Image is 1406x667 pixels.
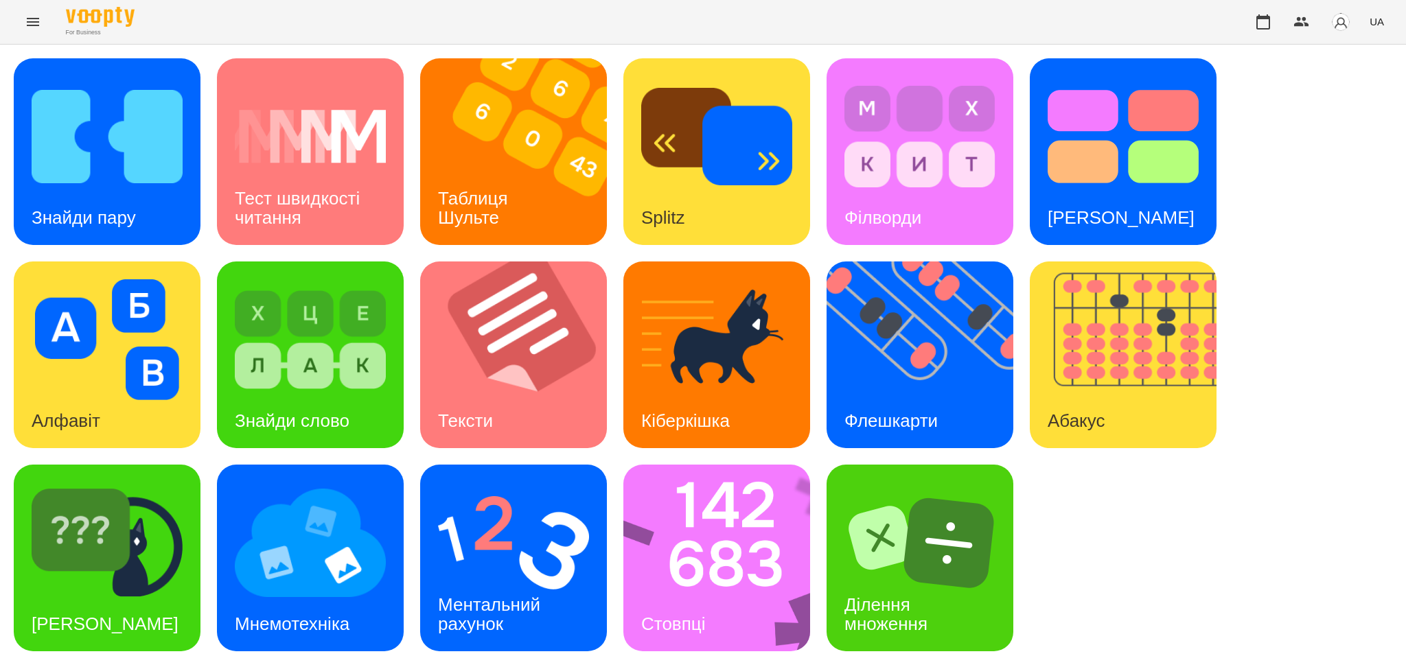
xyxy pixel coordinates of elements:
span: UA [1370,14,1384,29]
img: Філворди [844,76,995,197]
h3: Філворди [844,207,921,228]
h3: Таблиця Шульте [438,188,513,227]
img: Стовпці [623,465,828,651]
img: Алфавіт [32,279,183,400]
img: Мнемотехніка [235,482,386,603]
button: Menu [16,5,49,38]
img: Знайди слово [235,279,386,400]
button: UA [1364,9,1390,34]
a: Знайди Кіберкішку[PERSON_NAME] [14,465,200,651]
img: Флешкарти [827,261,1030,448]
img: Кіберкішка [641,279,792,400]
h3: [PERSON_NAME] [32,613,178,634]
h3: Знайди пару [32,207,136,228]
h3: Мнемотехніка [235,613,349,634]
a: Знайди паруЗнайди пару [14,58,200,245]
img: Тексти [420,261,624,448]
h3: Знайди слово [235,410,349,431]
h3: Алфавіт [32,410,100,431]
h3: Splitz [641,207,685,228]
h3: Ментальний рахунок [438,594,545,633]
h3: Флешкарти [844,410,938,431]
a: Тест швидкості читанняТест швидкості читання [217,58,404,245]
a: КіберкішкаКіберкішка [623,261,810,448]
img: avatar_s.png [1331,12,1350,32]
img: Знайди пару [32,76,183,197]
a: АбакусАбакус [1030,261,1217,448]
img: Тест швидкості читання [235,76,386,197]
img: Таблиця Шульте [420,58,624,245]
img: Ментальний рахунок [438,482,589,603]
a: ТекстиТексти [420,261,607,448]
a: SplitzSplitz [623,58,810,245]
a: Тест Струпа[PERSON_NAME] [1030,58,1217,245]
a: Ділення множенняДілення множення [827,465,1013,651]
h3: [PERSON_NAME] [1048,207,1195,228]
h3: Стовпці [641,613,705,634]
h3: Тест швидкості читання [235,188,365,227]
img: Знайди Кіберкішку [32,482,183,603]
h3: Тексти [438,410,493,431]
h3: Кіберкішка [641,410,730,431]
img: Splitz [641,76,792,197]
span: For Business [66,28,135,37]
h3: Абакус [1048,410,1105,431]
a: Таблиця ШультеТаблиця Шульте [420,58,607,245]
a: ФілвордиФілворди [827,58,1013,245]
a: СтовпціСтовпці [623,465,810,651]
a: АлфавітАлфавіт [14,261,200,448]
img: Тест Струпа [1048,76,1199,197]
a: МнемотехнікаМнемотехніка [217,465,404,651]
img: Ділення множення [844,482,995,603]
img: Voopty Logo [66,7,135,27]
h3: Ділення множення [844,594,927,633]
img: Абакус [1030,261,1234,448]
a: Знайди словоЗнайди слово [217,261,404,448]
a: Ментальний рахунокМентальний рахунок [420,465,607,651]
a: ФлешкартиФлешкарти [827,261,1013,448]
